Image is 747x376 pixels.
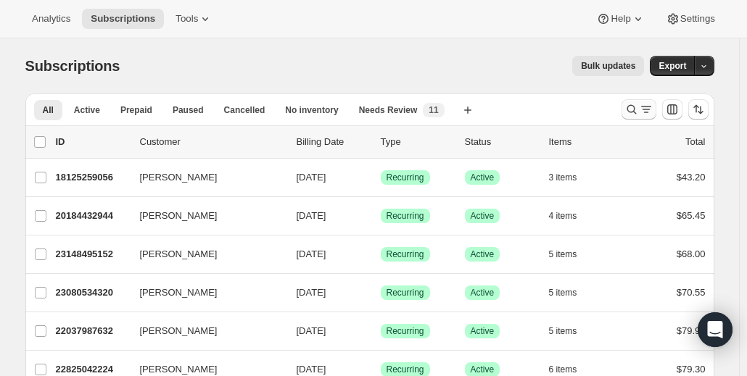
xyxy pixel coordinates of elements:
[662,99,682,120] button: Customize table column order and visibility
[140,247,218,262] span: [PERSON_NAME]
[572,56,644,76] button: Bulk updates
[549,325,577,337] span: 5 items
[650,56,695,76] button: Export
[74,104,100,116] span: Active
[56,170,128,185] p: 18125259056
[131,319,276,343] button: [PERSON_NAME]
[56,135,706,149] div: IDCustomerBilling DateTypeStatusItemsTotal
[131,166,276,189] button: [PERSON_NAME]
[173,104,204,116] span: Paused
[56,206,706,226] div: 20184432944[PERSON_NAME][DATE]SuccessRecurringSuccessActive4 items$65.45
[56,135,128,149] p: ID
[82,9,164,29] button: Subscriptions
[56,167,706,188] div: 18125259056[PERSON_NAME][DATE]SuccessRecurringSuccessActive3 items$43.20
[297,287,326,298] span: [DATE]
[387,364,424,375] span: Recurring
[91,13,155,25] span: Subscriptions
[471,364,495,375] span: Active
[56,283,706,303] div: 23080534320[PERSON_NAME][DATE]SuccessRecurringSuccessActive5 items$70.55
[131,204,276,227] button: [PERSON_NAME]
[587,9,653,29] button: Help
[677,364,706,375] span: $79.30
[56,324,128,338] p: 22037987632
[131,281,276,304] button: [PERSON_NAME]
[140,285,218,300] span: [PERSON_NAME]
[677,172,706,183] span: $43.20
[167,9,221,29] button: Tools
[176,13,198,25] span: Tools
[429,104,438,116] span: 11
[657,9,724,29] button: Settings
[677,287,706,298] span: $70.55
[471,248,495,260] span: Active
[387,325,424,337] span: Recurring
[56,244,706,264] div: 23148495152[PERSON_NAME][DATE]SuccessRecurringSuccessActive5 items$68.00
[140,324,218,338] span: [PERSON_NAME]
[387,172,424,183] span: Recurring
[471,210,495,222] span: Active
[549,364,577,375] span: 6 items
[297,135,369,149] p: Billing Date
[131,243,276,266] button: [PERSON_NAME]
[224,104,265,116] span: Cancelled
[43,104,54,116] span: All
[549,135,622,149] div: Items
[56,247,128,262] p: 23148495152
[23,9,79,29] button: Analytics
[381,135,453,149] div: Type
[549,172,577,183] span: 3 items
[32,13,70,25] span: Analytics
[56,321,706,341] div: 22037987632[PERSON_NAME][DATE]SuccessRecurringSuccessActive5 items$79.90
[549,321,593,341] button: 5 items
[359,104,418,116] span: Needs Review
[297,210,326,221] span: [DATE]
[581,60,635,72] span: Bulk updates
[387,210,424,222] span: Recurring
[297,248,326,259] span: [DATE]
[680,13,715,25] span: Settings
[549,167,593,188] button: 3 items
[659,60,686,72] span: Export
[622,99,656,120] button: Search and filter results
[549,287,577,298] span: 5 items
[120,104,152,116] span: Prepaid
[471,172,495,183] span: Active
[471,325,495,337] span: Active
[387,248,424,260] span: Recurring
[698,312,732,347] div: Open Intercom Messenger
[549,244,593,264] button: 5 items
[677,210,706,221] span: $65.45
[25,58,120,74] span: Subscriptions
[387,287,424,298] span: Recurring
[140,170,218,185] span: [PERSON_NAME]
[56,285,128,300] p: 23080534320
[56,209,128,223] p: 20184432944
[611,13,630,25] span: Help
[549,210,577,222] span: 4 items
[297,364,326,375] span: [DATE]
[471,287,495,298] span: Active
[140,209,218,223] span: [PERSON_NAME]
[688,99,709,120] button: Sort the results
[456,100,479,120] button: Create new view
[140,135,285,149] p: Customer
[465,135,537,149] p: Status
[297,325,326,336] span: [DATE]
[297,172,326,183] span: [DATE]
[677,325,706,336] span: $79.90
[549,248,577,260] span: 5 items
[677,248,706,259] span: $68.00
[549,206,593,226] button: 4 items
[685,135,705,149] p: Total
[285,104,338,116] span: No inventory
[549,283,593,303] button: 5 items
